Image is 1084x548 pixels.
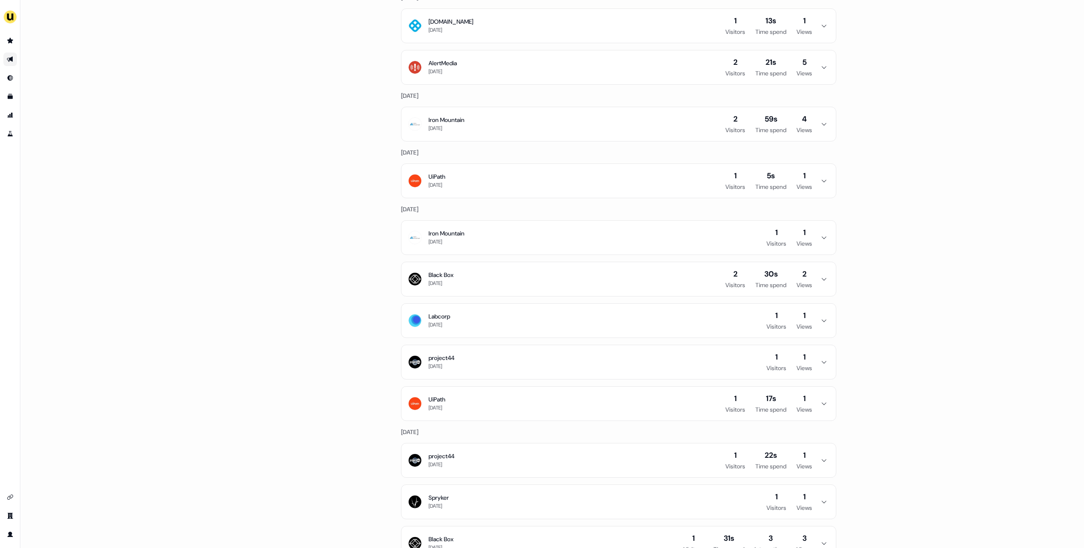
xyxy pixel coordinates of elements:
[3,53,17,66] a: Go to outbound experience
[429,279,442,288] div: [DATE]
[401,205,836,213] div: [DATE]
[796,281,812,289] div: Views
[725,126,745,134] div: Visitors
[734,393,737,404] div: 1
[401,50,836,84] button: AlertMedia[DATE]2Visitors21sTime spend5Views
[755,126,786,134] div: Time spend
[802,269,807,279] div: 2
[775,310,778,321] div: 1
[803,352,806,362] div: 1
[401,485,836,519] button: Spryker[DATE]1Visitors1Views
[3,34,17,47] a: Go to prospects
[765,450,777,460] div: 22s
[796,322,812,331] div: Views
[401,221,836,255] button: Iron Mountain[DATE]1Visitors1Views
[796,405,812,414] div: Views
[766,239,786,248] div: Visitors
[733,269,738,279] div: 2
[429,452,454,460] div: project44
[429,321,442,329] div: [DATE]
[734,171,737,181] div: 1
[796,504,812,512] div: Views
[796,364,812,372] div: Views
[429,67,442,76] div: [DATE]
[429,124,442,133] div: [DATE]
[429,271,454,279] div: Black Box
[775,352,778,362] div: 1
[401,148,836,157] div: [DATE]
[803,171,806,181] div: 1
[429,362,442,371] div: [DATE]
[429,26,442,34] div: [DATE]
[803,393,806,404] div: 1
[766,322,786,331] div: Visitors
[802,57,807,67] div: 5
[401,9,836,43] button: [DOMAIN_NAME][DATE]1Visitors13sTime spend1Views
[775,227,778,238] div: 1
[429,172,445,181] div: UiPath
[733,114,738,124] div: 2
[755,281,786,289] div: Time spend
[734,16,737,26] div: 1
[734,450,737,460] div: 1
[725,462,745,471] div: Visitors
[802,114,807,124] div: 4
[401,107,836,141] button: Iron Mountain[DATE]2Visitors59sTime spend4Views
[429,229,465,238] div: Iron Mountain
[3,490,17,504] a: Go to integrations
[803,227,806,238] div: 1
[766,57,776,67] div: 21s
[803,16,806,26] div: 1
[725,405,745,414] div: Visitors
[796,462,812,471] div: Views
[755,28,786,36] div: Time spend
[803,450,806,460] div: 1
[796,28,812,36] div: Views
[429,59,457,67] div: AlertMedia
[733,57,738,67] div: 2
[429,404,442,412] div: [DATE]
[401,304,836,338] button: Labcorp[DATE]1Visitors1Views
[401,443,836,477] button: project44[DATE]1Visitors22sTime spend1Views
[429,354,454,362] div: project44
[766,393,776,404] div: 17s
[3,108,17,122] a: Go to attribution
[401,91,836,100] div: [DATE]
[3,71,17,85] a: Go to Inbound
[725,281,745,289] div: Visitors
[766,504,786,512] div: Visitors
[764,269,778,279] div: 30s
[765,114,777,124] div: 59s
[769,533,773,543] div: 3
[767,171,775,181] div: 5s
[429,535,454,543] div: Black Box
[429,181,442,189] div: [DATE]
[3,127,17,141] a: Go to experiments
[796,239,812,248] div: Views
[796,126,812,134] div: Views
[755,462,786,471] div: Time spend
[429,312,450,321] div: Labcorp
[796,69,812,77] div: Views
[429,460,442,469] div: [DATE]
[755,69,786,77] div: Time spend
[401,387,836,421] button: UiPath[DATE]1Visitors17sTime spend1Views
[3,90,17,103] a: Go to templates
[401,164,836,198] button: UiPath[DATE]1Visitors5sTime spend1Views
[429,116,465,124] div: Iron Mountain
[429,238,442,246] div: [DATE]
[401,428,836,436] div: [DATE]
[725,183,745,191] div: Visitors
[429,17,473,26] div: [DOMAIN_NAME]
[3,528,17,541] a: Go to profile
[766,364,786,372] div: Visitors
[755,183,786,191] div: Time spend
[796,183,812,191] div: Views
[401,262,836,296] button: Black Box[DATE]2Visitors30sTime spend2Views
[803,310,806,321] div: 1
[3,509,17,523] a: Go to team
[775,492,778,502] div: 1
[692,533,695,543] div: 1
[802,533,807,543] div: 3
[725,28,745,36] div: Visitors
